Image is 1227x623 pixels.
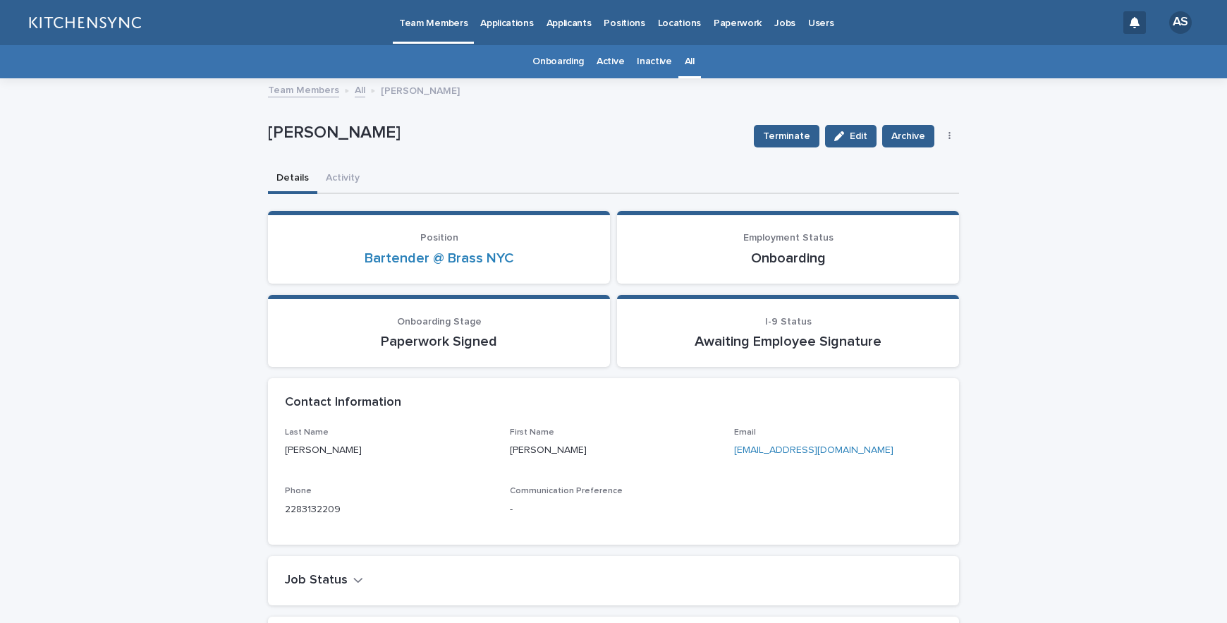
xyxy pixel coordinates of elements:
p: [PERSON_NAME] [381,82,460,97]
button: Edit [825,125,877,147]
a: Inactive [637,45,672,78]
span: Last Name [285,428,329,437]
img: lGNCzQTxQVKGkIr0XjOy [28,8,141,37]
a: All [685,45,695,78]
span: Email [734,428,756,437]
p: - [510,502,718,517]
button: Details [268,164,317,194]
a: Bartender @ Brass NYC [365,250,514,267]
h2: Contact Information [285,395,401,411]
span: Onboarding Stage [397,317,482,327]
p: [PERSON_NAME] [268,123,743,143]
div: AS [1169,11,1192,34]
a: Onboarding [532,45,584,78]
a: 2283132209 [285,504,341,514]
p: [PERSON_NAME] [510,443,718,458]
p: Paperwork Signed [285,333,593,350]
button: Activity [317,164,368,194]
button: Archive [882,125,934,147]
span: Communication Preference [510,487,623,495]
h2: Job Status [285,573,348,588]
span: Position [420,233,458,243]
span: Archive [891,129,925,143]
p: [PERSON_NAME] [285,443,493,458]
span: Phone [285,487,312,495]
button: Job Status [285,573,363,588]
span: Employment Status [743,233,834,243]
p: Awaiting Employee Signature [634,333,942,350]
a: All [355,81,365,97]
a: Active [597,45,624,78]
span: I-9 Status [765,317,812,327]
a: Team Members [268,81,339,97]
button: Terminate [754,125,819,147]
span: Terminate [763,129,810,143]
p: Onboarding [634,250,942,267]
span: Edit [850,131,867,141]
span: First Name [510,428,554,437]
a: [EMAIL_ADDRESS][DOMAIN_NAME] [734,445,893,455]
